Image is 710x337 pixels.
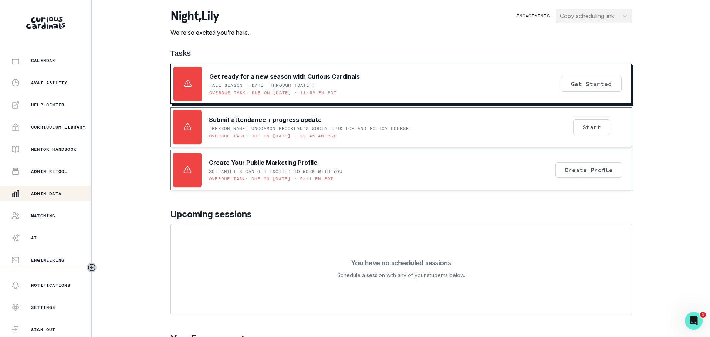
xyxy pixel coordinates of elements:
[209,126,409,132] p: [PERSON_NAME] UNCOMMON Brooklyn's Social Justice and Policy Course
[170,9,249,24] p: night , Lily
[31,58,55,64] p: Calendar
[26,17,65,29] img: Curious Cardinals Logo
[31,257,64,263] p: Engineering
[170,49,632,58] h1: Tasks
[87,263,97,272] button: Toggle sidebar
[31,191,61,197] p: Admin Data
[31,168,67,174] p: Admin Retool
[170,28,249,37] p: We're so excited you're here.
[685,312,703,330] iframe: Intercom live chat
[351,259,451,266] p: You have no scheduled sessions
[561,76,622,92] button: Get Started
[209,168,342,174] p: SO FAMILIES CAN GET EXCITED TO WORK WITH YOU
[209,176,333,182] p: Overdue task: Due on [DATE] • 5:11 PM PDT
[31,282,71,288] p: Notifications
[31,102,64,108] p: Help Center
[170,208,632,221] p: Upcoming sessions
[555,162,622,178] button: Create Profile
[31,146,77,152] p: Mentor Handbook
[31,213,55,219] p: Matching
[31,80,67,86] p: Availability
[209,72,360,81] p: Get ready for a new season with Curious Cardinals
[209,115,322,124] p: Submit attendance + progress update
[573,119,610,135] button: Start
[209,82,315,88] p: Fall Season ([DATE] through [DATE])
[31,304,55,310] p: Settings
[209,158,317,167] p: Create Your Public Marketing Profile
[31,235,37,241] p: AI
[209,133,336,139] p: Overdue task: Due on [DATE] • 11:45 AM PST
[337,271,465,280] p: Schedule a session with any of your students below.
[209,90,337,96] p: Overdue task: Due on [DATE] • 11:59 PM PDT
[31,124,86,130] p: Curriculum Library
[31,327,55,333] p: Sign Out
[700,312,706,318] span: 1
[517,13,553,19] p: Engagements:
